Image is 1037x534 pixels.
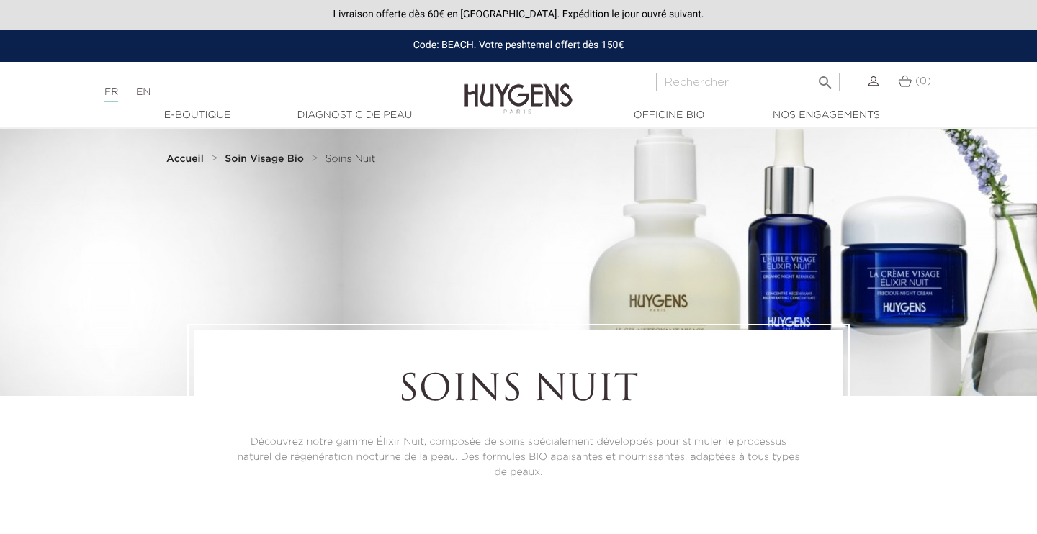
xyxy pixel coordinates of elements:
a: FR [104,87,118,102]
strong: Soin Visage Bio [225,154,304,164]
i:  [817,70,834,87]
p: Découvrez notre gamme Élixir Nuit, composée de soins spécialement développés pour stimuler le pro... [233,435,804,480]
button:  [812,68,838,88]
span: (0) [915,76,931,86]
a: EN [136,87,151,97]
a: Soin Visage Bio [225,153,307,165]
a: E-Boutique [125,108,269,123]
a: Accueil [166,153,207,165]
a: Officine Bio [597,108,741,123]
h1: Soins Nuit [233,370,804,413]
input: Rechercher [656,73,840,91]
div: | [97,83,421,101]
strong: Accueil [166,154,204,164]
a: Nos engagements [754,108,898,123]
span: Soins Nuit [326,154,376,164]
a: Soins Nuit [326,153,376,165]
img: Huygens [464,60,573,116]
a: Diagnostic de peau [282,108,426,123]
